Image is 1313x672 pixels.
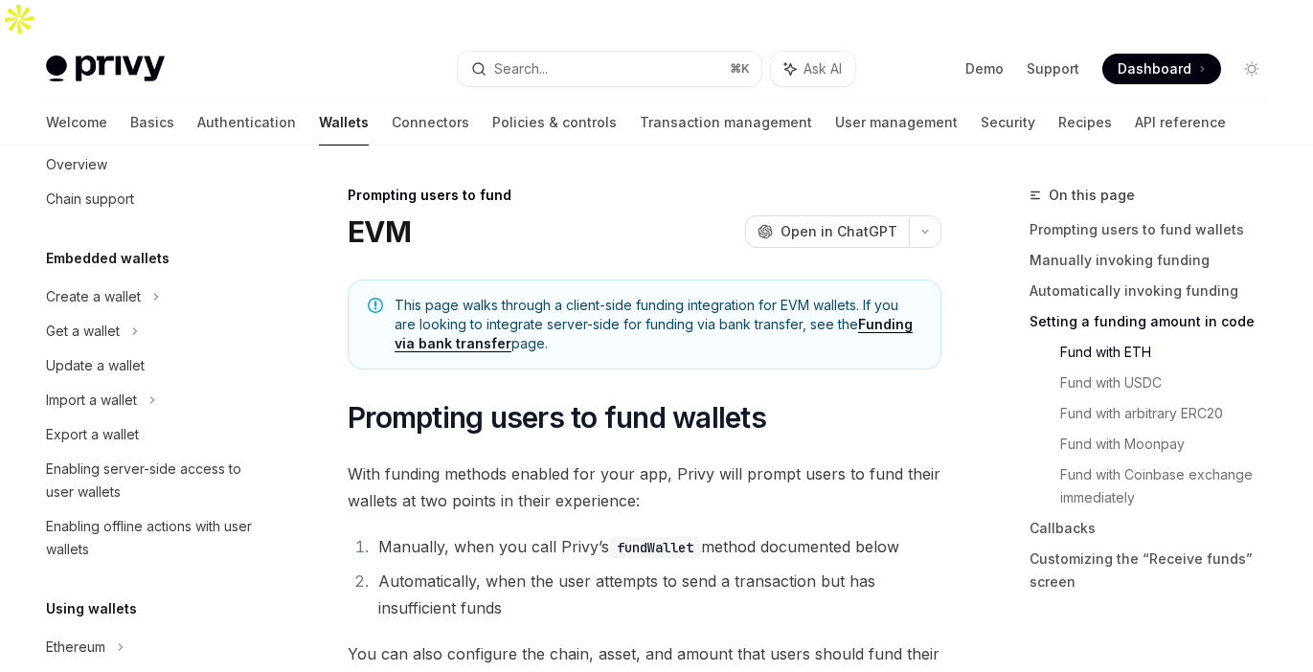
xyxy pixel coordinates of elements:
[640,100,812,146] a: Transaction management
[835,100,958,146] a: User management
[1030,276,1282,306] a: Automatically invoking funding
[395,296,921,353] span: This page walks through a client-side funding integration for EVM wallets. If you are looking to ...
[804,59,842,78] span: Ask AI
[348,186,941,205] div: Prompting users to fund
[46,597,137,620] h5: Using wallets
[373,568,941,621] li: Automatically, when the user attempts to send a transaction but has insufficient funds
[348,214,411,249] h1: EVM
[1060,429,1282,459] a: Fund with Moonpay
[1030,306,1282,337] a: Setting a funding amount in code
[1060,459,1282,513] a: Fund with Coinbase exchange immediately
[46,515,264,561] div: Enabling offline actions with user wallets
[781,222,897,241] span: Open in ChatGPT
[31,509,276,567] a: Enabling offline actions with user wallets
[31,147,276,182] a: Overview
[609,537,701,558] code: fundWallet
[46,423,139,446] div: Export a wallet
[1102,54,1221,84] a: Dashboard
[46,100,107,146] a: Welcome
[1060,337,1282,368] a: Fund with ETH
[458,52,760,86] button: Search...⌘K
[373,533,941,560] li: Manually, when you call Privy’s method documented below
[492,100,617,146] a: Policies & controls
[730,61,750,77] span: ⌘ K
[1030,245,1282,276] a: Manually invoking funding
[1030,214,1282,245] a: Prompting users to fund wallets
[348,460,941,514] span: With funding methods enabled for your app, Privy will prompt users to fund their wallets at two p...
[368,298,383,313] svg: Note
[197,100,296,146] a: Authentication
[46,458,264,504] div: Enabling server-side access to user wallets
[31,452,276,509] a: Enabling server-side access to user wallets
[965,59,1004,78] a: Demo
[130,100,174,146] a: Basics
[1060,368,1282,398] a: Fund with USDC
[1027,59,1079,78] a: Support
[46,389,137,412] div: Import a wallet
[1118,59,1191,78] span: Dashboard
[981,100,1035,146] a: Security
[1030,513,1282,544] a: Callbacks
[1049,184,1135,207] span: On this page
[1060,398,1282,429] a: Fund with arbitrary ERC20
[1030,544,1282,597] a: Customizing the “Receive funds” screen
[46,354,145,377] div: Update a wallet
[31,348,276,383] a: Update a wallet
[348,400,766,435] span: Prompting users to fund wallets
[392,100,469,146] a: Connectors
[46,56,165,82] img: light logo
[46,320,120,343] div: Get a wallet
[494,57,548,80] div: Search...
[771,52,855,86] button: Ask AI
[46,188,134,211] div: Chain support
[46,285,141,308] div: Create a wallet
[46,636,105,659] div: Ethereum
[1058,100,1112,146] a: Recipes
[1135,100,1226,146] a: API reference
[31,182,276,216] a: Chain support
[31,417,276,452] a: Export a wallet
[46,153,107,176] div: Overview
[1236,54,1267,84] button: Toggle dark mode
[46,247,170,270] h5: Embedded wallets
[745,215,909,248] button: Open in ChatGPT
[319,100,369,146] a: Wallets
